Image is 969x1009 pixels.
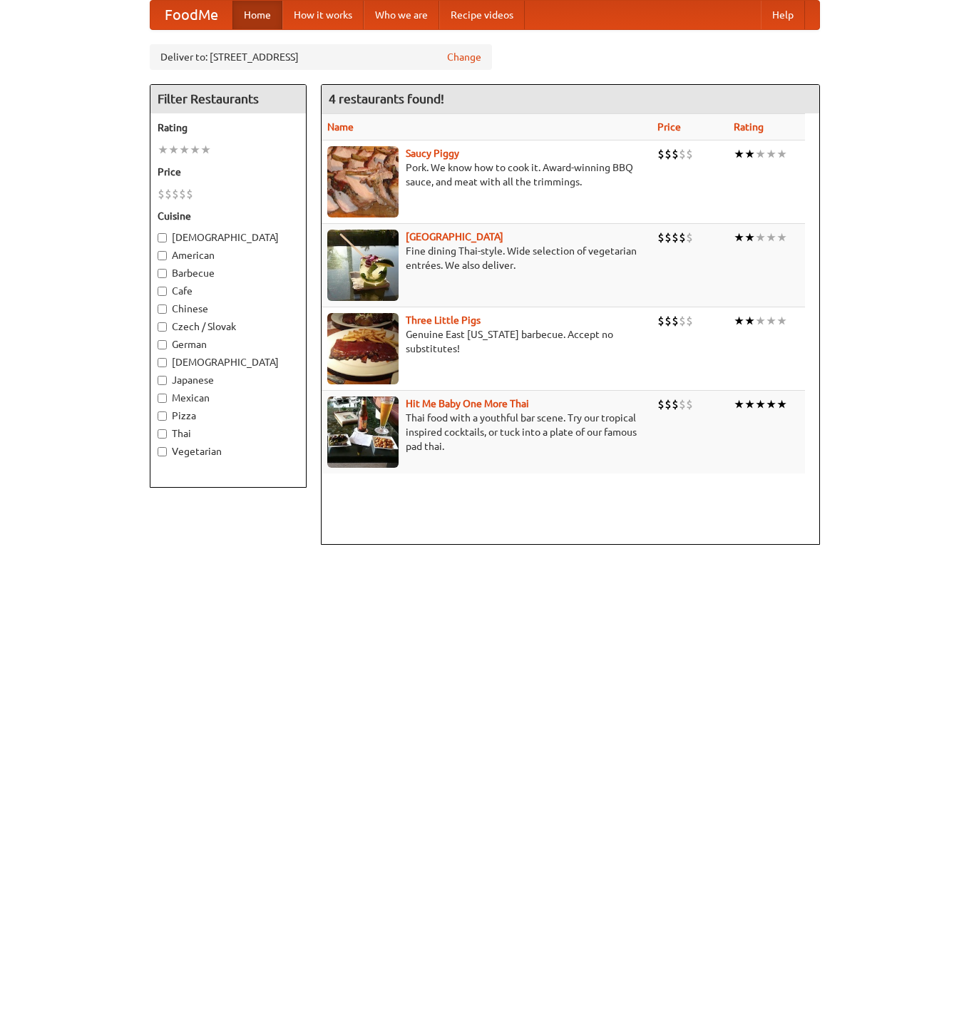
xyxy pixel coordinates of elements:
[158,266,299,280] label: Barbecue
[158,284,299,298] label: Cafe
[165,186,172,202] li: $
[672,313,679,329] li: $
[158,391,299,405] label: Mexican
[406,148,459,159] a: Saucy Piggy
[158,248,299,262] label: American
[179,186,186,202] li: $
[364,1,439,29] a: Who we are
[186,186,193,202] li: $
[158,302,299,316] label: Chinese
[755,313,766,329] li: ★
[327,121,354,133] a: Name
[158,426,299,441] label: Thai
[679,313,686,329] li: $
[734,396,744,412] li: ★
[158,322,167,332] input: Czech / Slovak
[755,396,766,412] li: ★
[158,444,299,459] label: Vegetarian
[158,233,167,242] input: [DEMOGRAPHIC_DATA]
[158,409,299,423] label: Pizza
[232,1,282,29] a: Home
[158,121,299,135] h5: Rating
[168,142,179,158] li: ★
[158,230,299,245] label: [DEMOGRAPHIC_DATA]
[447,50,481,64] a: Change
[734,121,764,133] a: Rating
[158,287,167,296] input: Cafe
[744,313,755,329] li: ★
[327,160,647,189] p: Pork. We know how to cook it. Award-winning BBQ sauce, and meat with all the trimmings.
[665,146,672,162] li: $
[327,396,399,468] img: babythai.jpg
[657,313,665,329] li: $
[158,429,167,439] input: Thai
[158,142,168,158] li: ★
[282,1,364,29] a: How it works
[744,146,755,162] li: ★
[679,230,686,245] li: $
[686,313,693,329] li: $
[158,186,165,202] li: $
[679,396,686,412] li: $
[158,304,167,314] input: Chinese
[158,355,299,369] label: [DEMOGRAPHIC_DATA]
[150,1,232,29] a: FoodMe
[158,251,167,260] input: American
[686,146,693,162] li: $
[657,230,665,245] li: $
[657,121,681,133] a: Price
[755,146,766,162] li: ★
[766,146,776,162] li: ★
[406,398,529,409] a: Hit Me Baby One More Thai
[179,142,190,158] li: ★
[665,396,672,412] li: $
[327,146,399,217] img: saucy.jpg
[734,146,744,162] li: ★
[327,313,399,384] img: littlepigs.jpg
[776,313,787,329] li: ★
[158,394,167,403] input: Mexican
[158,165,299,179] h5: Price
[158,209,299,223] h5: Cuisine
[158,340,167,349] input: German
[672,146,679,162] li: $
[327,411,647,454] p: Thai food with a youthful bar scene. Try our tropical inspired cocktails, or tuck into a plate of...
[672,396,679,412] li: $
[406,231,503,242] b: [GEOGRAPHIC_DATA]
[665,313,672,329] li: $
[200,142,211,158] li: ★
[734,230,744,245] li: ★
[329,92,444,106] ng-pluralize: 4 restaurants found!
[657,396,665,412] li: $
[158,411,167,421] input: Pizza
[766,313,776,329] li: ★
[744,230,755,245] li: ★
[776,230,787,245] li: ★
[158,337,299,352] label: German
[686,396,693,412] li: $
[744,396,755,412] li: ★
[158,269,167,278] input: Barbecue
[190,142,200,158] li: ★
[439,1,525,29] a: Recipe videos
[766,396,776,412] li: ★
[327,230,399,301] img: satay.jpg
[150,44,492,70] div: Deliver to: [STREET_ADDRESS]
[172,186,179,202] li: $
[766,230,776,245] li: ★
[672,230,679,245] li: $
[150,85,306,113] h4: Filter Restaurants
[158,373,299,387] label: Japanese
[686,230,693,245] li: $
[406,314,481,326] a: Three Little Pigs
[158,319,299,334] label: Czech / Slovak
[776,146,787,162] li: ★
[665,230,672,245] li: $
[679,146,686,162] li: $
[776,396,787,412] li: ★
[734,313,744,329] li: ★
[158,376,167,385] input: Japanese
